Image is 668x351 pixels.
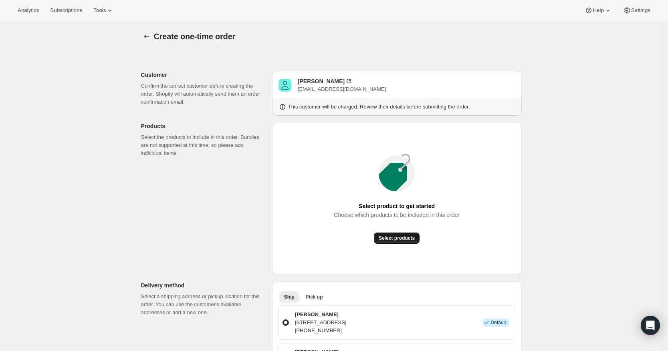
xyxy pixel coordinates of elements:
span: Settings [631,7,650,14]
span: Select product to get started [359,201,435,212]
div: Open Intercom Messenger [641,316,660,335]
button: Help [580,5,616,16]
span: Choose which products to be included in this order [334,209,460,221]
button: Subscriptions [45,5,87,16]
span: Help [593,7,603,14]
p: [PERSON_NAME] [295,311,347,319]
button: Tools [89,5,119,16]
span: Pick up [306,294,323,300]
button: Settings [618,5,655,16]
p: Select the products to include in this order. Bundles are not supported at this time, so please a... [141,133,266,157]
p: Select a shipping address or pickup location for this order. You can use the customer's available... [141,293,266,317]
span: Subscriptions [50,7,82,14]
p: Products [141,122,266,130]
span: Default [490,319,506,326]
p: Delivery method [141,281,266,289]
p: [STREET_ADDRESS] [295,319,347,327]
p: [PHONE_NUMBER] [295,327,347,335]
span: Ship [284,294,295,300]
span: Tools [93,7,106,14]
p: This customer will be charged. Review their details before submitting the order. [288,103,470,111]
p: Customer [141,71,266,79]
button: Analytics [13,5,44,16]
span: Analytics [18,7,39,14]
div: [PERSON_NAME] [298,77,345,85]
span: Create one-time order [154,32,236,41]
span: Select products [379,235,415,241]
p: Confirm the correct customer before creating the order. Shopify will automatically send them an o... [141,82,266,106]
button: Select products [374,233,420,244]
span: Matt Wallace [279,79,291,92]
span: [EMAIL_ADDRESS][DOMAIN_NAME] [298,86,386,92]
